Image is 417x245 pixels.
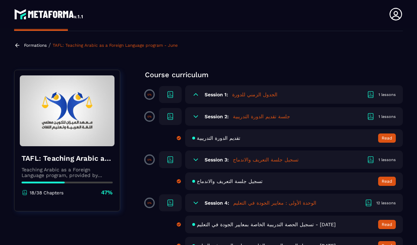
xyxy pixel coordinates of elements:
h5: تسجيل جلسة التعريف والاندماج [233,156,299,163]
div: 12 lessons [376,200,396,206]
p: 0% [147,115,152,118]
button: Read [378,220,396,229]
h6: Session 2: [205,114,229,119]
p: 0% [147,93,152,96]
h4: TAFL: Teaching Arabic as a Foreign Language program - June [22,153,113,163]
p: Course curriculum [145,70,403,80]
span: تسجيل الحصة التدريبية الخاصة بمعايير الجودة في التعليم - [DATE] [197,222,336,227]
div: 1 lessons [378,114,396,119]
p: 0% [147,201,152,205]
span: تسجيل جلسة التعريف والاندماج [197,178,263,184]
h5: جلسة تقديم الدورة التدريبية [233,113,290,120]
button: Read [378,133,396,143]
span: تقديم الدورة التدريبية [197,135,240,141]
h5: الجدول الزمني للدورة [232,91,277,98]
p: 47% [101,189,113,196]
span: / [48,42,51,49]
h6: Session 4: [205,200,229,206]
h5: الوحدة الأولى : معايير الجودة في التعليم [233,199,316,206]
h6: Session 1: [205,92,228,97]
img: logo [14,7,84,21]
h6: Session 3: [205,157,229,163]
img: banner [20,75,114,146]
p: Teaching Arabic as a Foreign Language program, provided by AlMeezan Academy in the [GEOGRAPHIC_DATA] [22,167,113,178]
div: 1 lessons [378,157,396,163]
div: 1 lessons [378,92,396,97]
p: 18/38 Chapters [30,190,64,195]
a: TAFL: Teaching Arabic as a Foreign Language program - June [53,43,178,48]
a: Formations [24,43,47,48]
p: 0% [147,158,152,161]
button: Read [378,177,396,186]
